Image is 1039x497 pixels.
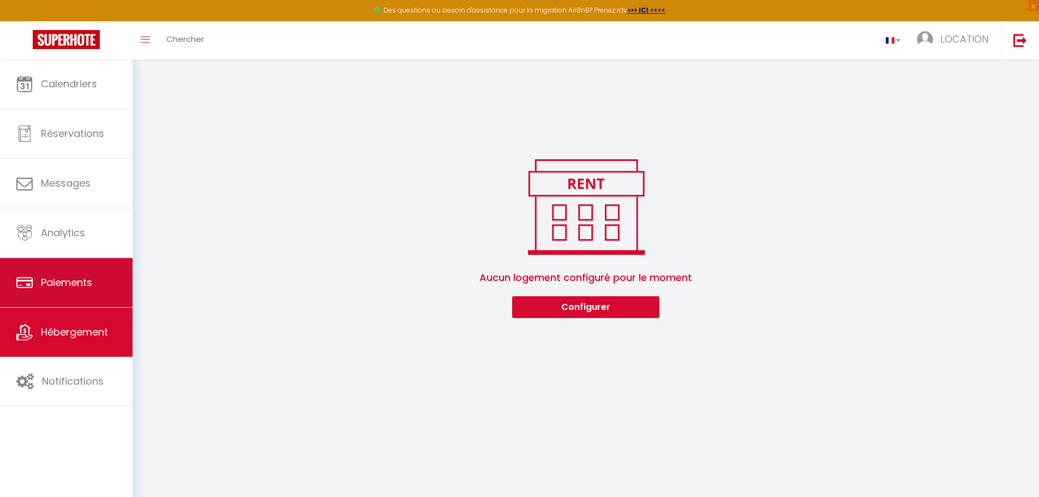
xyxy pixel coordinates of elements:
span: Calendriers [41,77,97,91]
span: Paiements [41,276,92,289]
span: Messages [41,176,91,190]
span: Hébergement [41,325,108,339]
a: >>> ICI <<<< [627,5,665,15]
span: Réservations [41,127,104,140]
img: ... [917,31,933,47]
img: logout [1013,33,1027,47]
span: Aucun logement configuré pour le moment [146,259,1026,296]
img: rent.png [517,154,656,259]
span: Notifications [42,374,104,388]
a: ... LOCATION [909,21,1002,59]
span: LOCATION [940,32,988,46]
span: Analytics [41,226,85,239]
a: Chercher [158,21,212,59]
span: Chercher [166,33,204,45]
img: Super Booking [33,30,100,49]
button: Configurer [512,296,659,318]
